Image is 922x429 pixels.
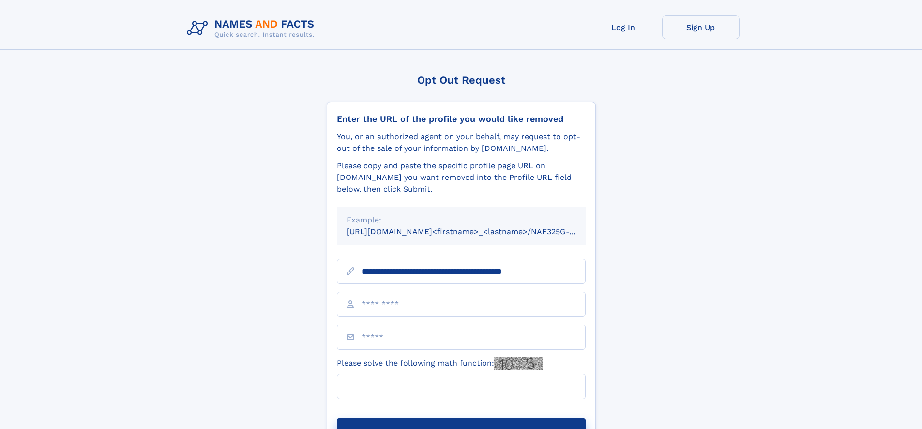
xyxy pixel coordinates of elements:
img: Logo Names and Facts [183,15,322,42]
div: Please copy and paste the specific profile page URL on [DOMAIN_NAME] you want removed into the Pr... [337,160,586,195]
a: Sign Up [662,15,740,39]
div: Enter the URL of the profile you would like removed [337,114,586,124]
a: Log In [585,15,662,39]
label: Please solve the following math function: [337,357,543,370]
div: You, or an authorized agent on your behalf, may request to opt-out of the sale of your informatio... [337,131,586,154]
div: Example: [347,214,576,226]
div: Opt Out Request [327,74,596,86]
small: [URL][DOMAIN_NAME]<firstname>_<lastname>/NAF325G-xxxxxxxx [347,227,604,236]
